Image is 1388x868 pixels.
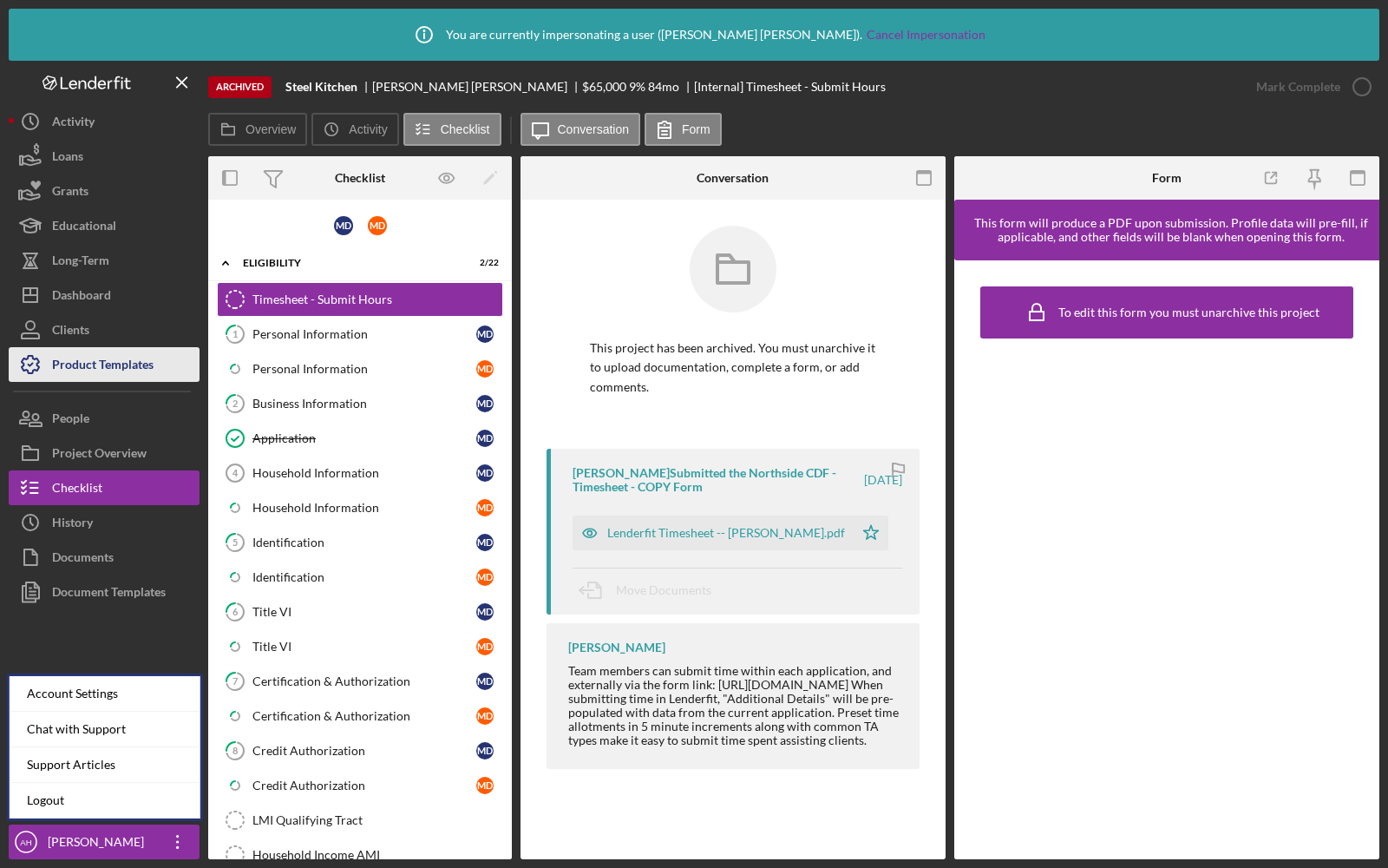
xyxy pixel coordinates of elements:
[232,468,239,478] tspan: 4
[52,104,95,143] div: Activity
[334,216,353,235] div: M D
[52,575,166,614] div: Document Templates
[403,13,985,56] div: You are currently impersonating a user ( [PERSON_NAME] [PERSON_NAME] ).
[252,744,476,758] div: Credit Authorization
[52,243,109,282] div: Long-Term
[864,473,902,487] time: 2024-08-14 19:14
[252,327,476,341] div: Personal Information
[217,768,503,803] a: Credit AuthorizationMD
[867,28,985,42] a: Cancel Impersonation
[311,113,398,146] button: Activity
[9,540,200,575] button: Documents
[217,317,503,352] a: 1Personal InformationMD
[217,282,503,317] a: Timesheet - Submit Hours
[9,104,200,139] button: Activity
[232,606,239,617] tspan: 6
[629,80,645,94] div: 9 %
[590,339,876,397] p: This project has been archived. You must unarchive it to upload documentation, complete a form, o...
[217,490,503,525] a: Household InformationMD
[52,505,93,544] div: History
[52,278,111,317] div: Dashboard
[403,113,501,146] button: Checklist
[252,779,476,792] div: Credit Authorization
[246,122,296,136] label: Overview
[1239,69,1379,104] button: Mark Complete
[682,122,710,136] label: Form
[476,777,494,794] div: M D
[52,347,154,386] div: Product Templates
[582,80,626,94] div: $65,000
[9,139,200,174] button: Loans
[43,825,156,864] div: [PERSON_NAME]
[9,278,200,312] button: Dashboard
[208,113,307,146] button: Overview
[9,208,200,243] button: Educational
[9,575,200,609] button: Document Templates
[476,638,494,655] div: M D
[252,570,476,584] div: Identification
[573,569,729,612] button: Move Documents
[217,352,503,386] a: Personal InformationMD
[52,208,116,247] div: Educational
[963,216,1379,244] div: This form will produce a PDF upon submission. Profile data will pre-fill, if applicable, and othe...
[52,436,147,475] div: Project Overview
[558,122,630,136] label: Conversation
[10,676,200,712] div: Account Settings
[441,122,490,136] label: Checklist
[1152,171,1182,185] div: Form
[476,569,494,586] div: M D
[9,470,200,505] button: Checklist
[217,733,503,768] a: 8Credit AuthorizationMD
[243,258,455,268] div: Eligibility
[568,641,665,654] div: [PERSON_NAME]
[476,707,494,725] div: M D
[252,431,476,445] div: Application
[694,80,886,94] div: [Internal] Timesheet - Submit Hours
[9,174,200,208] button: Grants
[10,783,200,819] a: Logout
[476,464,494,482] div: M D
[476,430,494,447] div: M D
[52,470,102,510] div: Checklist
[252,501,476,515] div: Household Information
[52,139,83,178] div: Loans
[252,674,476,688] div: Certification & Authorization
[52,401,89,440] div: People
[9,243,200,278] a: Long-Term
[648,80,679,94] div: 84 mo
[10,747,200,783] a: Support Articles
[9,505,200,540] button: History
[10,712,200,747] div: Chat with Support
[52,540,114,579] div: Documents
[9,401,200,436] button: People
[476,360,494,378] div: M D
[368,216,387,235] div: M D
[252,397,476,411] div: Business Information
[9,347,200,382] a: Product Templates
[616,582,711,597] span: Move Documents
[252,536,476,549] div: Identification
[9,436,200,470] a: Project Overview
[252,605,476,619] div: Title VI
[217,664,503,699] a: 7Certification & AuthorizationMD
[1058,306,1319,319] div: To edit this form you must unarchive this project
[217,803,503,838] a: LMI Qualifying Tract
[9,312,200,347] button: Clients
[217,456,503,490] a: 4Household InformationMD
[252,362,476,376] div: Personal Information
[476,742,494,759] div: M D
[217,699,503,733] a: Certification & AuthorizationMD
[476,499,494,516] div: M D
[335,171,385,185] div: Checklist
[520,113,641,146] button: Conversation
